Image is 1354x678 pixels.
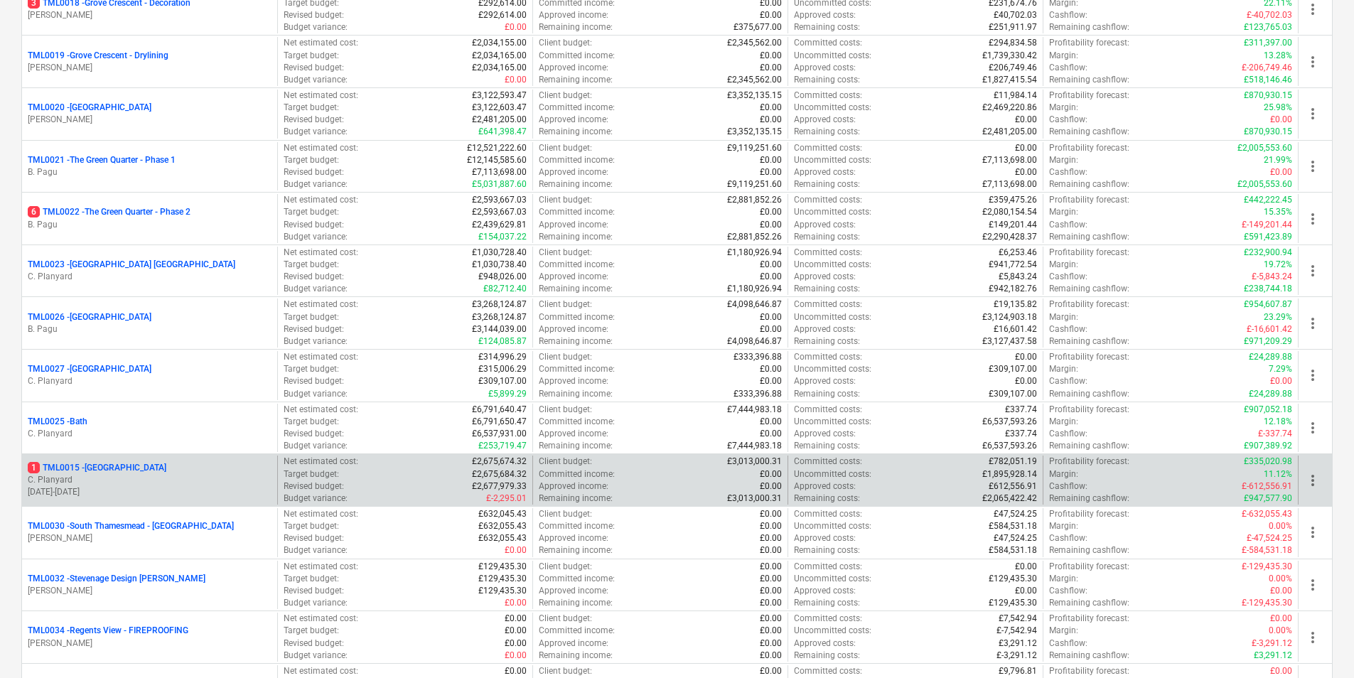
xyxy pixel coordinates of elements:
[1247,323,1292,335] p: £-16,601.42
[727,142,782,154] p: £9,119,251.60
[539,311,615,323] p: Committed income :
[1244,90,1292,102] p: £870,930.15
[28,573,205,585] p: TML0032 - Stevenage Design [PERSON_NAME]
[794,126,860,138] p: Remaining costs :
[284,50,339,62] p: Target budget :
[794,375,856,387] p: Approved costs :
[28,462,272,498] div: 1TML0015 -[GEOGRAPHIC_DATA]C. Planyard[DATE]-[DATE]
[472,62,527,74] p: £2,034,165.00
[1049,363,1078,375] p: Margin :
[284,311,339,323] p: Target budget :
[539,102,615,114] p: Committed income :
[994,9,1037,21] p: £40,702.03
[982,74,1037,86] p: £1,827,415.54
[727,126,782,138] p: £3,352,135.15
[1242,62,1292,74] p: £-206,749.46
[794,363,871,375] p: Uncommitted costs :
[794,166,856,178] p: Approved costs :
[794,206,871,218] p: Uncommitted costs :
[28,219,272,231] p: B. Pagu
[28,311,272,335] div: TML0026 -[GEOGRAPHIC_DATA]B. Pagu
[794,311,871,323] p: Uncommitted costs :
[1247,9,1292,21] p: £-40,702.03
[1015,351,1037,363] p: £0.00
[794,74,860,86] p: Remaining costs :
[472,194,527,206] p: £2,593,667.03
[1049,114,1087,126] p: Cashflow :
[28,311,151,323] p: TML0026 - [GEOGRAPHIC_DATA]
[1244,37,1292,49] p: £311,397.00
[539,388,613,400] p: Remaining income :
[760,102,782,114] p: £0.00
[760,50,782,62] p: £0.00
[794,335,860,348] p: Remaining costs :
[989,363,1037,375] p: £309,107.00
[1237,178,1292,190] p: £2,005,553.60
[1249,351,1292,363] p: £24,289.88
[1304,210,1321,227] span: more_vert
[794,259,871,271] p: Uncommitted costs :
[994,298,1037,311] p: £19,135.82
[284,388,348,400] p: Budget variance :
[1304,472,1321,489] span: more_vert
[28,486,272,498] p: [DATE] - [DATE]
[284,219,344,231] p: Revised budget :
[539,219,608,231] p: Approved income :
[734,351,782,363] p: £333,396.88
[794,90,862,102] p: Committed costs :
[1049,259,1078,271] p: Margin :
[539,37,592,49] p: Client budget :
[28,474,272,486] p: C. Planyard
[982,50,1037,62] p: £1,739,330.42
[989,194,1037,206] p: £359,475.26
[727,178,782,190] p: £9,119,251.60
[28,532,272,544] p: [PERSON_NAME]
[794,114,856,126] p: Approved costs :
[1264,206,1292,218] p: 15.35%
[284,335,348,348] p: Budget variance :
[505,74,527,86] p: £0.00
[478,375,527,387] p: £309,107.00
[982,126,1037,138] p: £2,481,205.00
[539,335,613,348] p: Remaining income :
[28,102,151,114] p: TML0020 - [GEOGRAPHIC_DATA]
[28,50,272,74] div: TML0019 -Grove Crescent - Drylining[PERSON_NAME]
[284,9,344,21] p: Revised budget :
[28,520,272,544] div: TML0030 -South Thamesmead - [GEOGRAPHIC_DATA][PERSON_NAME]
[794,142,862,154] p: Committed costs :
[284,247,358,259] p: Net estimated cost :
[1049,37,1129,49] p: Profitability forecast :
[472,90,527,102] p: £3,122,593.47
[28,416,87,428] p: TML0025 - Bath
[28,9,272,21] p: [PERSON_NAME]
[1304,367,1321,384] span: more_vert
[794,247,862,259] p: Committed costs :
[28,625,188,637] p: TML0034 - Regents View - FIREPROOFING
[539,154,615,166] p: Committed income :
[284,90,358,102] p: Net estimated cost :
[794,323,856,335] p: Approved costs :
[284,142,358,154] p: Net estimated cost :
[539,206,615,218] p: Committed income :
[478,9,527,21] p: £292,614.00
[472,206,527,218] p: £2,593,667.03
[1304,315,1321,332] span: more_vert
[284,166,344,178] p: Revised budget :
[478,231,527,243] p: £154,037.22
[989,259,1037,271] p: £941,772.54
[284,194,358,206] p: Net estimated cost :
[1264,311,1292,323] p: 23.29%
[1304,105,1321,122] span: more_vert
[1244,194,1292,206] p: £442,222.45
[1049,375,1087,387] p: Cashflow :
[539,166,608,178] p: Approved income :
[539,231,613,243] p: Remaining income :
[1304,1,1321,18] span: more_vert
[1049,351,1129,363] p: Profitability forecast :
[999,271,1037,283] p: £5,843.24
[1304,524,1321,541] span: more_vert
[1015,166,1037,178] p: £0.00
[1264,102,1292,114] p: 25.98%
[472,298,527,311] p: £3,268,124.87
[982,231,1037,243] p: £2,290,428.37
